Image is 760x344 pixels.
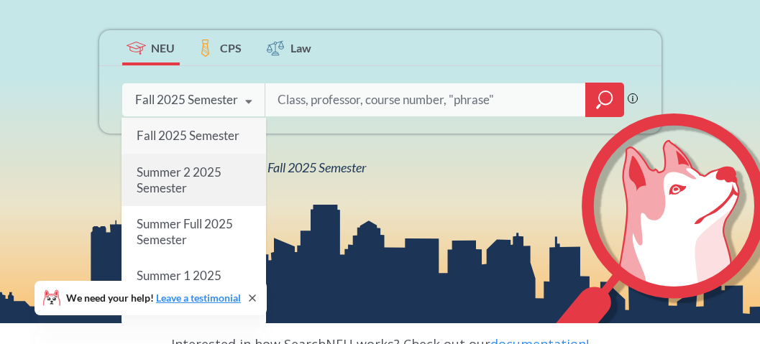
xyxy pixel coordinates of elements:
span: Summer 2 2025 Semester [136,164,221,195]
a: Leave a testimonial [156,292,241,304]
span: Summer Full 2025 Semester [136,216,232,247]
span: Law [290,39,311,56]
span: CPS [220,39,242,56]
span: View all classes for [135,159,366,175]
span: NEU Fall 2025 Semester [240,159,366,175]
input: Class, professor, course number, "phrase" [276,85,575,115]
svg: magnifying glass [596,90,613,110]
div: Fall 2025 Semester [135,92,238,108]
span: Fall 2025 Semester [136,128,239,143]
span: Summer 1 2025 Semester [136,269,221,299]
span: We need your help! [66,293,241,303]
div: magnifying glass [585,83,624,117]
span: NEU [151,39,175,56]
